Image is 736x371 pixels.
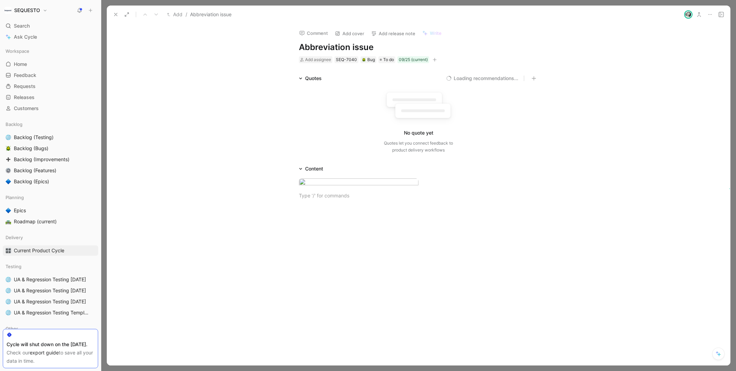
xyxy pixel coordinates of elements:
[3,6,49,15] button: SEQUESTOSEQUESTO
[7,340,94,349] div: Cycle will shut down on the [DATE].
[6,146,11,151] img: 🪲
[3,307,98,318] a: 🌐UA & Regression Testing Template
[4,286,12,295] button: 🌐
[362,58,366,62] img: 🪲
[3,132,98,143] a: 🌐Backlog (Testing)
[3,81,98,91] a: Requests
[3,46,98,56] div: Workspace
[378,56,395,63] div: To do
[3,232,98,243] div: Delivery
[3,296,98,307] a: 🌐UA & Regression Testing [DATE]
[4,133,12,141] button: 🌐
[296,28,331,38] button: Comment
[446,74,518,82] button: Loading recommendations...
[430,30,442,36] span: Write
[3,323,98,334] div: Other
[14,83,36,90] span: Requests
[14,145,48,152] span: Backlog (Bugs)
[6,299,11,304] img: 🌐
[6,194,24,201] span: Planning
[3,32,98,42] a: Ask Cycle
[3,92,98,102] a: Releases
[30,350,59,355] a: export guide
[3,261,98,318] div: Testing🌐UA & Regression Testing [DATE]🌐UA & Regression Testing [DATE]🌐UA & Regression Testing [DA...
[4,166,12,175] button: ⚙️
[6,121,22,128] span: Backlog
[14,178,49,185] span: Backlog (Epics)
[3,119,98,129] div: Backlog
[4,177,12,186] button: 🔷
[14,94,35,101] span: Releases
[305,74,322,82] div: Quotes
[384,140,453,154] div: Quotes let you connect feedback to product delivery workflows
[3,165,98,176] a: ⚙️Backlog (Features)
[14,134,54,141] span: Backlog (Testing)
[296,74,324,82] div: Quotes
[14,33,37,41] span: Ask Cycle
[3,192,98,203] div: Planning
[6,135,11,140] img: 🌐
[332,29,367,38] button: Add cover
[4,7,11,14] img: SEQUESTO
[6,208,11,213] img: 🔷
[3,143,98,154] a: 🪲Backlog (Bugs)
[14,156,69,163] span: Backlog (Improvements)
[7,349,94,365] div: Check our to save all your data in time.
[299,178,418,188] img: image.png
[3,21,98,31] div: Search
[336,56,357,63] div: SEQ-7040
[4,155,12,164] button: ➕
[3,285,98,296] a: 🌐UA & Regression Testing [DATE]
[14,105,39,112] span: Customers
[4,206,12,215] button: 🔷
[3,176,98,187] a: 🔷Backlog (Epics)
[14,7,40,13] h1: SEQUESTO
[4,275,12,284] button: 🌐
[299,42,538,53] h1: Abbreviation issue
[3,232,98,256] div: Delivery🎛️Current Product Cycle
[3,119,98,187] div: Backlog🌐Backlog (Testing)🪲Backlog (Bugs)➕Backlog (Improvements)⚙️Backlog (Features)🔷Backlog (Epics)
[6,234,23,241] span: Delivery
[3,245,98,256] a: 🎛️Current Product Cycle
[3,70,98,80] a: Feedback
[14,309,89,316] span: UA & Regression Testing Template
[14,207,26,214] span: Epics
[6,277,11,282] img: 🌐
[368,29,418,38] button: Add release note
[6,168,11,173] img: ⚙️
[362,56,375,63] div: Bug
[190,10,232,19] span: Abbreviation issue
[3,274,98,285] a: 🌐UA & Regression Testing [DATE]
[383,56,394,63] span: To do
[14,287,86,294] span: UA & Regression Testing [DATE]
[14,218,57,225] span: Roadmap (current)
[14,247,64,254] span: Current Product Cycle
[360,56,376,63] div: 🪲Bug
[186,10,187,19] span: /
[4,246,12,255] button: 🎛️
[419,28,445,38] button: Write
[685,11,692,18] img: avatar
[3,59,98,69] a: Home
[6,325,18,332] span: Other
[305,165,323,173] div: Content
[3,205,98,216] a: 🔷Epics
[14,167,56,174] span: Backlog (Features)
[165,10,184,19] button: Add
[399,56,428,63] div: 09/25 (current)
[404,129,433,137] div: No quote yet
[6,219,11,224] img: 🛣️
[6,310,11,315] img: 🌐
[3,154,98,165] a: ➕Backlog (Improvements)
[6,157,11,162] img: ➕
[4,297,12,306] button: 🌐
[4,309,12,317] button: 🌐
[6,48,29,55] span: Workspace
[296,165,326,173] div: Content
[14,298,86,305] span: UA & Regression Testing [DATE]
[6,263,21,270] span: Testing
[4,144,12,153] button: 🪲
[4,217,12,226] button: 🛣️
[14,61,27,68] span: Home
[14,72,36,79] span: Feedback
